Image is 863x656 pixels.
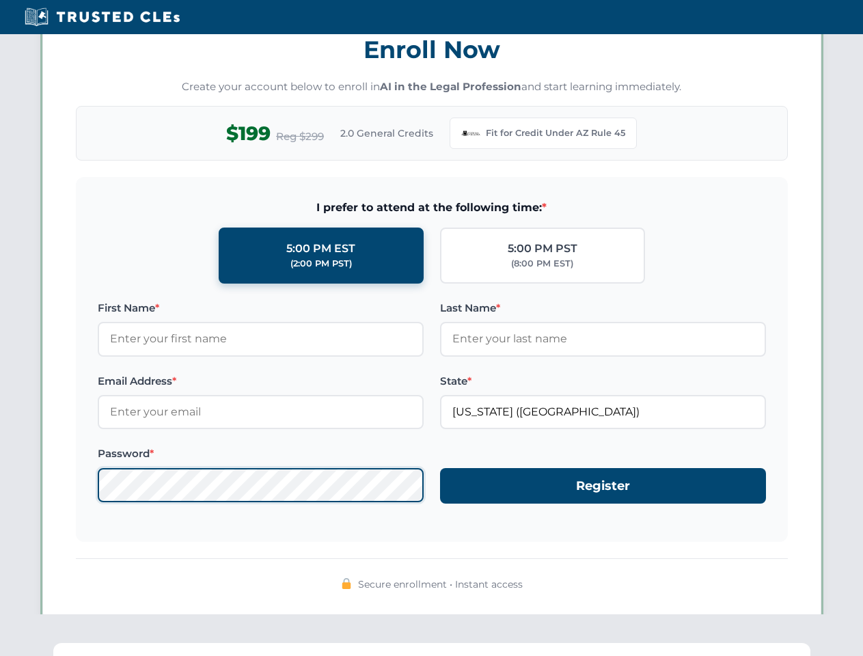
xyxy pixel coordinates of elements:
img: Trusted CLEs [20,7,184,27]
label: Password [98,446,424,462]
span: I prefer to attend at the following time: [98,199,766,217]
span: Secure enrollment • Instant access [358,577,523,592]
span: Fit for Credit Under AZ Rule 45 [486,126,625,140]
label: Last Name [440,300,766,316]
div: (2:00 PM PST) [290,257,352,271]
label: Email Address [98,373,424,389]
input: Enter your last name [440,322,766,356]
button: Register [440,468,766,504]
h3: Enroll Now [76,28,788,71]
div: 5:00 PM EST [286,240,355,258]
span: $199 [226,118,271,149]
strong: AI in the Legal Profession [380,80,521,93]
input: Arizona (AZ) [440,395,766,429]
input: Enter your first name [98,322,424,356]
label: State [440,373,766,389]
p: Create your account below to enroll in and start learning immediately. [76,79,788,95]
img: 🔒 [341,578,352,589]
div: (8:00 PM EST) [511,257,573,271]
img: Arizona Bar [461,124,480,143]
div: 5:00 PM PST [508,240,577,258]
input: Enter your email [98,395,424,429]
label: First Name [98,300,424,316]
span: Reg $299 [276,128,324,145]
span: 2.0 General Credits [340,126,433,141]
